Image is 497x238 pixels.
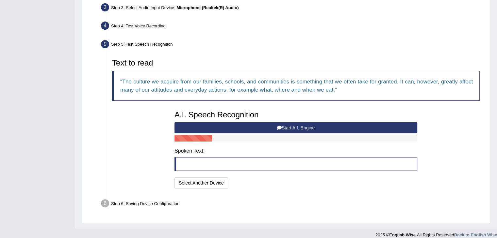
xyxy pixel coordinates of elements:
[98,197,487,212] div: Step 6: Saving Device Configuration
[174,5,239,10] span: –
[375,229,497,238] div: 2025 © All Rights Reserved
[98,20,487,34] div: Step 4: Test Voice Recording
[174,122,417,133] button: Start A.I. Engine
[98,38,487,52] div: Step 5: Test Speech Recognition
[112,59,480,67] h3: Text to read
[120,79,473,93] q: The culture we acquire from our families, schools, and communities is something that we often tak...
[176,5,239,10] b: Microphone (Realtek(R) Audio)
[454,232,497,237] a: Back to English Wise
[174,111,417,119] h3: A.I. Speech Recognition
[389,232,417,237] strong: English Wise.
[174,148,417,154] h4: Spoken Text:
[98,1,487,16] div: Step 3: Select Audio Input Device
[174,177,228,188] button: Select Another Device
